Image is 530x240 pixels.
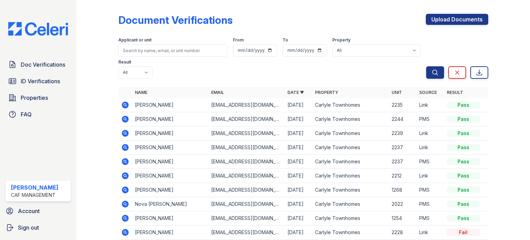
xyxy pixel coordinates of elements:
[389,98,416,112] td: 2235
[416,126,444,141] td: Link
[208,98,285,112] td: [EMAIL_ADDRESS][DOMAIN_NAME]
[416,225,444,240] td: Link
[285,98,312,112] td: [DATE]
[21,77,60,85] span: ID Verifications
[11,192,58,199] div: CAF Management
[312,225,389,240] td: Carlyle Townhomes
[132,197,208,211] td: Nova [PERSON_NAME]
[416,183,444,197] td: PMS
[312,126,389,141] td: Carlyle Townhomes
[416,169,444,183] td: Link
[416,155,444,169] td: PMS
[447,158,480,165] div: Pass
[21,94,48,102] span: Properties
[3,221,73,234] a: Sign out
[3,22,73,36] img: CE_Logo_Blue-a8612792a0a2168367f1c8372b55b34899dd931a85d93a1a3d3e32e68fde9ad4.png
[416,98,444,112] td: Link
[6,107,71,121] a: FAQ
[208,225,285,240] td: [EMAIL_ADDRESS][DOMAIN_NAME]
[132,211,208,225] td: [PERSON_NAME]
[389,169,416,183] td: 2212
[447,201,480,208] div: Pass
[118,14,233,26] div: Document Verifications
[285,169,312,183] td: [DATE]
[312,155,389,169] td: Carlyle Townhomes
[416,197,444,211] td: PMS
[447,144,480,151] div: Pass
[18,207,40,215] span: Account
[233,37,244,43] label: From
[416,211,444,225] td: PMS
[447,229,480,236] div: Fail
[132,126,208,141] td: [PERSON_NAME]
[447,186,480,193] div: Pass
[208,183,285,197] td: [EMAIL_ADDRESS][DOMAIN_NAME]
[21,110,32,118] span: FAQ
[283,37,288,43] label: To
[285,126,312,141] td: [DATE]
[416,141,444,155] td: Link
[118,59,131,65] label: Result
[21,60,65,69] span: Doc Verifications
[3,204,73,218] a: Account
[389,183,416,197] td: 1268
[135,90,147,95] a: Name
[6,91,71,105] a: Properties
[332,37,351,43] label: Property
[285,155,312,169] td: [DATE]
[208,155,285,169] td: [EMAIL_ADDRESS][DOMAIN_NAME]
[447,116,480,123] div: Pass
[419,90,437,95] a: Source
[312,183,389,197] td: Carlyle Townhomes
[312,141,389,155] td: Carlyle Townhomes
[132,183,208,197] td: [PERSON_NAME]
[6,74,71,88] a: ID Verifications
[389,211,416,225] td: 1254
[389,225,416,240] td: 2228
[389,197,416,211] td: 2022
[6,58,71,71] a: Doc Verifications
[447,172,480,179] div: Pass
[312,98,389,112] td: Carlyle Townhomes
[416,112,444,126] td: PMS
[389,141,416,155] td: 2237
[312,211,389,225] td: Carlyle Townhomes
[132,98,208,112] td: [PERSON_NAME]
[447,215,480,222] div: Pass
[118,44,227,57] input: Search by name, email, or unit number
[312,169,389,183] td: Carlyle Townhomes
[287,90,304,95] a: Date ▼
[208,169,285,183] td: [EMAIL_ADDRESS][DOMAIN_NAME]
[132,112,208,126] td: [PERSON_NAME]
[447,130,480,137] div: Pass
[285,112,312,126] td: [DATE]
[389,155,416,169] td: 2237
[389,126,416,141] td: 2239
[132,225,208,240] td: [PERSON_NAME]
[132,169,208,183] td: [PERSON_NAME]
[285,183,312,197] td: [DATE]
[312,112,389,126] td: Carlyle Townhomes
[132,155,208,169] td: [PERSON_NAME]
[132,141,208,155] td: [PERSON_NAME]
[208,211,285,225] td: [EMAIL_ADDRESS][DOMAIN_NAME]
[285,197,312,211] td: [DATE]
[447,102,480,108] div: Pass
[447,90,463,95] a: Result
[118,37,151,43] label: Applicant or unit
[208,141,285,155] td: [EMAIL_ADDRESS][DOMAIN_NAME]
[389,112,416,126] td: 2244
[285,141,312,155] td: [DATE]
[211,90,224,95] a: Email
[315,90,338,95] a: Property
[426,14,488,25] a: Upload Documents
[208,112,285,126] td: [EMAIL_ADDRESS][DOMAIN_NAME]
[18,223,39,232] span: Sign out
[208,197,285,211] td: [EMAIL_ADDRESS][DOMAIN_NAME]
[285,211,312,225] td: [DATE]
[208,126,285,141] td: [EMAIL_ADDRESS][DOMAIN_NAME]
[285,225,312,240] td: [DATE]
[11,183,58,192] div: [PERSON_NAME]
[392,90,402,95] a: Unit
